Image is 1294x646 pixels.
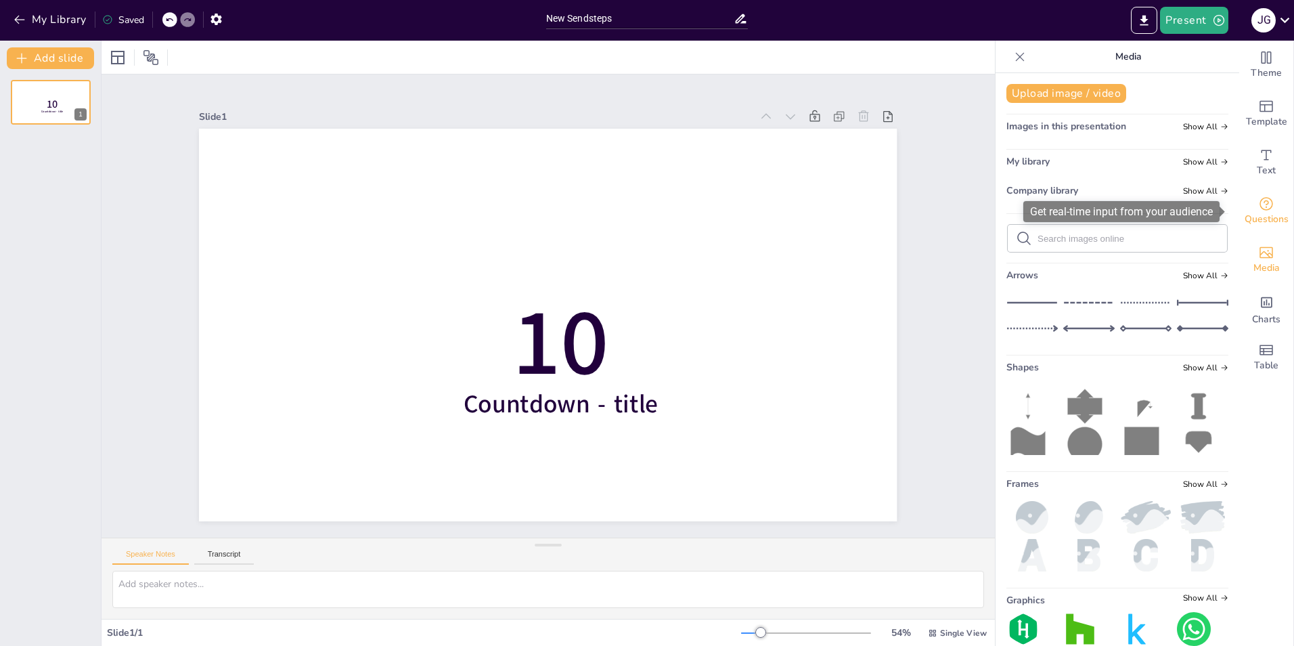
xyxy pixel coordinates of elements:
[1131,7,1157,34] button: Export to PowerPoint
[1006,501,1058,534] img: ball.png
[1063,539,1115,572] img: b.png
[1239,236,1293,284] div: Add images, graphics, shapes or video
[1239,187,1293,236] div: Get real-time input from your audience
[1183,157,1228,167] span: Show all
[1239,138,1293,187] div: Add text boxes
[102,14,144,26] div: Saved
[1006,269,1038,282] span: Arrows
[11,80,91,125] div: 1
[1031,41,1226,73] p: Media
[1177,539,1228,572] img: d.png
[1252,312,1280,327] span: Charts
[1239,284,1293,333] div: Add charts and graphs
[112,550,189,565] button: Speaker Notes
[199,110,751,123] div: Slide 1
[47,97,58,112] span: 10
[1251,66,1282,81] span: Theme
[1160,7,1228,34] button: Present
[546,9,734,28] input: Insert title
[1120,612,1154,646] img: graphic
[1006,84,1126,103] button: Upload image / video
[464,387,658,421] span: Countdown - title
[1239,41,1293,89] div: Change the overall theme
[1254,358,1278,373] span: Table
[1038,234,1219,244] input: Search images online
[1006,612,1040,646] img: graphic
[10,9,92,30] button: My Library
[143,49,159,66] span: Position
[1006,120,1126,133] span: Images in this presentation
[1239,89,1293,138] div: Add ready made slides
[1246,114,1287,129] span: Template
[1063,612,1097,646] img: graphic
[1120,539,1172,572] img: c.png
[1120,501,1172,534] img: paint2.png
[1251,7,1276,34] button: J G
[1245,212,1289,227] span: Questions
[1253,261,1280,276] span: Media
[1023,201,1220,222] div: Get real-time input from your audience
[7,47,94,69] button: Add slide
[1251,8,1276,33] div: J G
[1257,163,1276,178] span: Text
[74,108,87,121] div: 1
[41,110,64,114] span: Countdown - title
[1177,501,1228,534] img: paint.png
[1006,594,1045,607] span: Graphics
[1177,612,1211,646] img: graphic
[885,626,917,639] div: 54 %
[1183,271,1228,280] span: Show all
[1183,186,1228,196] span: Show all
[1063,501,1115,534] img: oval.png
[940,628,987,639] span: Single View
[1006,184,1078,197] span: Company library
[1183,479,1228,489] span: Show all
[1006,477,1039,490] span: Frames
[1239,333,1293,382] div: Add a table
[1183,122,1228,131] span: Show all
[512,279,609,406] span: 10
[1006,361,1039,374] span: Shapes
[194,550,254,565] button: Transcript
[1006,539,1058,572] img: a.png
[1183,363,1228,372] span: Show all
[1183,593,1228,603] span: Show all
[107,47,129,68] div: Layout
[107,626,741,639] div: Slide 1 / 1
[1006,155,1050,168] span: My library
